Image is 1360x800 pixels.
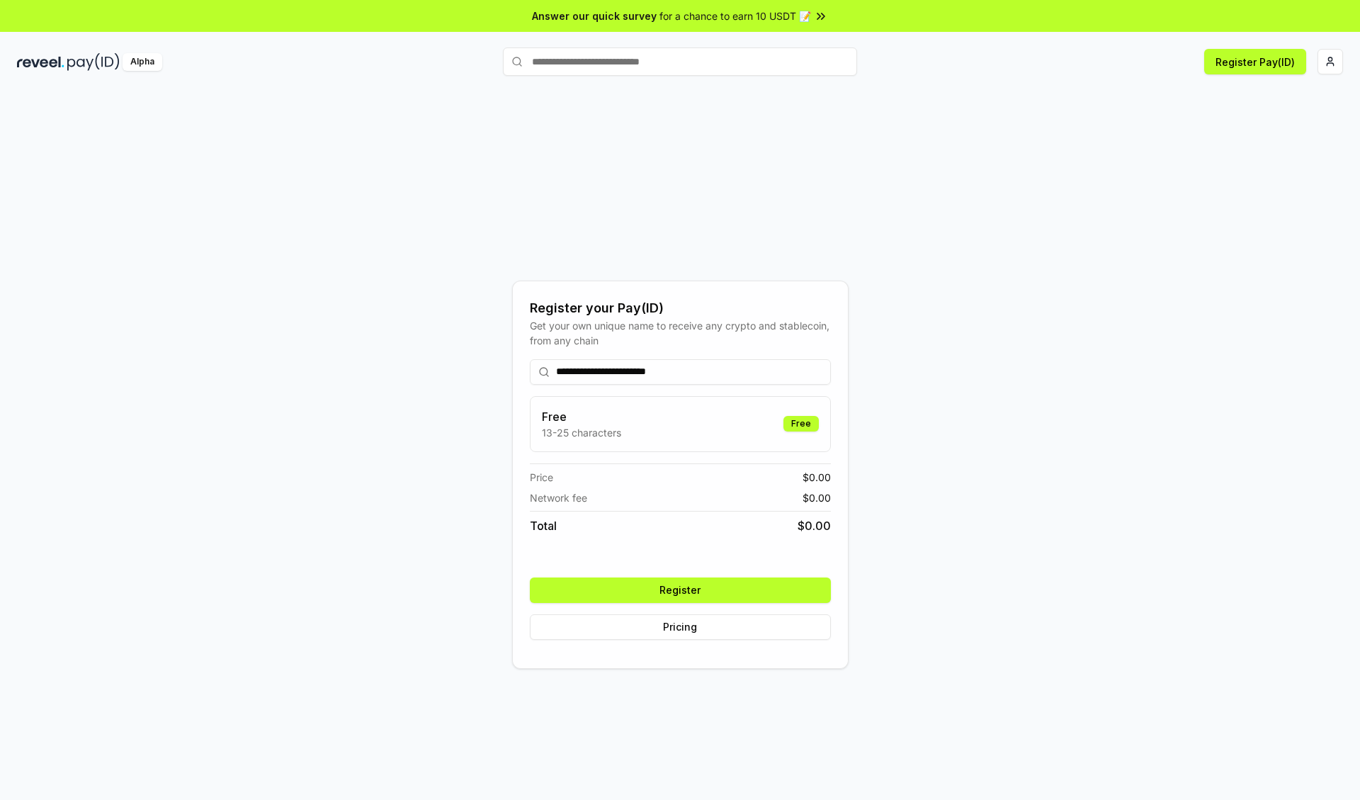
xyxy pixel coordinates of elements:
[530,490,587,505] span: Network fee
[530,517,557,534] span: Total
[530,578,831,603] button: Register
[798,517,831,534] span: $ 0.00
[542,425,621,440] p: 13-25 characters
[803,470,831,485] span: $ 0.00
[530,470,553,485] span: Price
[530,318,831,348] div: Get your own unique name to receive any crypto and stablecoin, from any chain
[532,9,657,23] span: Answer our quick survey
[530,614,831,640] button: Pricing
[659,9,811,23] span: for a chance to earn 10 USDT 📝
[17,53,64,71] img: reveel_dark
[803,490,831,505] span: $ 0.00
[783,416,819,432] div: Free
[530,298,831,318] div: Register your Pay(ID)
[123,53,162,71] div: Alpha
[1204,49,1306,74] button: Register Pay(ID)
[67,53,120,71] img: pay_id
[542,408,621,425] h3: Free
